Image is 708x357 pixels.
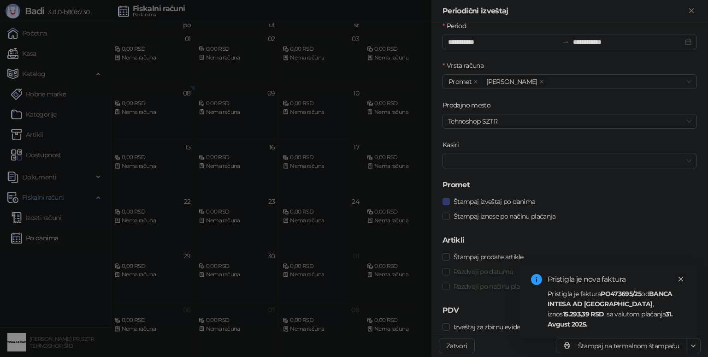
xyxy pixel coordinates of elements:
[676,274,686,284] a: Close
[548,289,686,329] div: Pristigla je faktura od , iznos , sa valutom plaćanja
[450,322,559,332] span: Izveštaj za zbirnu evidenciju PDV-a
[601,290,641,298] strong: PO473695/25
[473,79,478,84] span: close
[442,60,490,71] label: Vrsta računa
[442,235,697,246] h5: Artikli
[448,37,558,47] input: Period
[531,274,542,285] span: info-circle
[442,100,496,110] label: Prodajno mesto
[539,79,544,84] span: close
[548,290,673,308] strong: BANCA INTESA AD [GEOGRAPHIC_DATA]
[450,267,517,277] span: Razdvoji po datumu
[450,252,527,262] span: Štampaj prodate artikle
[556,339,686,353] button: Štampaj na termalnom štampaču
[562,38,569,46] span: swap-right
[442,179,697,190] h5: Promet
[450,196,539,207] span: Štampaj izveštaj po danima
[450,281,539,292] span: Razdvoji po načinu plaćanja
[486,77,537,87] span: [PERSON_NAME]
[442,6,686,17] div: Periodični izveštaj
[442,305,697,316] h5: PDV
[448,77,472,87] span: Promet
[548,274,686,285] div: Pristigla je nova faktura
[563,310,604,318] strong: 15.293,39 RSD
[562,38,569,46] span: to
[442,140,465,150] label: Kasiri
[442,21,472,31] label: Period
[448,114,691,128] span: Tehnoshop SZTR
[678,276,684,282] span: close
[439,339,475,353] button: Zatvori
[686,6,697,17] button: Zatvori
[450,211,559,221] span: Štampaj iznose po načinu plaćanja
